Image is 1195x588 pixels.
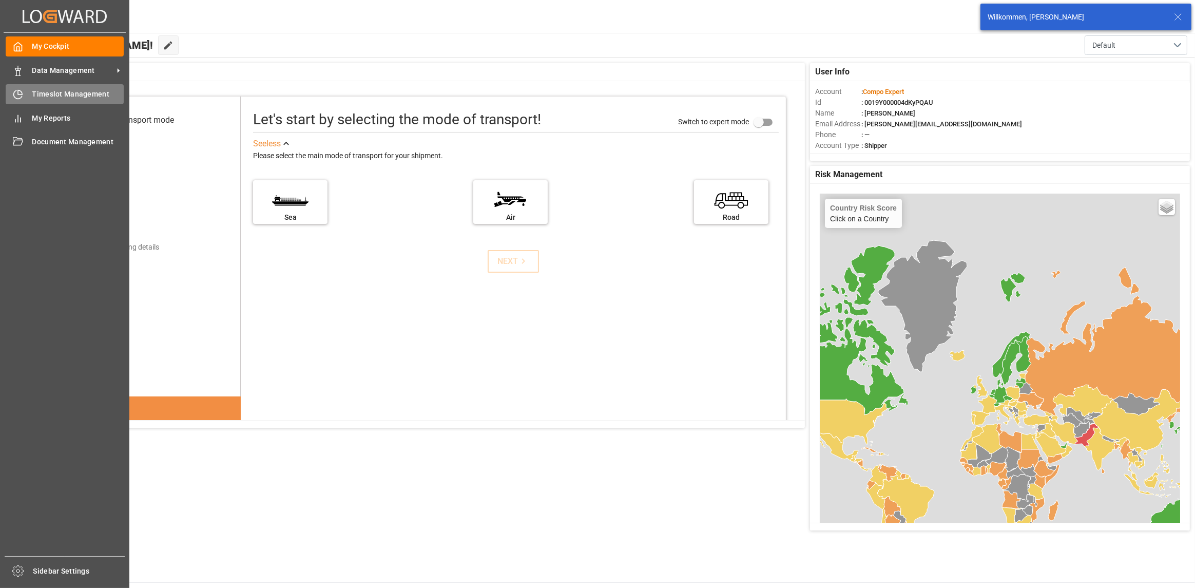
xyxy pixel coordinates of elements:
span: Account Type [815,140,861,151]
div: Select transport mode [94,114,174,126]
span: Account [815,86,861,97]
span: Sidebar Settings [33,566,125,577]
span: Hello [PERSON_NAME]! [43,35,153,55]
div: Click on a Country [830,204,897,223]
span: : [PERSON_NAME][EMAIL_ADDRESS][DOMAIN_NAME] [861,120,1022,128]
span: Risk Management [815,168,882,181]
span: : Shipper [861,142,887,149]
a: Document Management [6,132,124,152]
span: Default [1092,40,1115,51]
span: My Reports [32,113,124,124]
a: Timeslot Management [6,84,124,104]
button: open menu [1085,35,1187,55]
span: Document Management [32,137,124,147]
span: Id [815,97,861,108]
div: Road [699,212,763,223]
div: See less [253,138,281,150]
span: : [PERSON_NAME] [861,109,915,117]
span: Name [815,108,861,119]
span: : [861,88,904,96]
span: : — [861,131,870,139]
span: Email Address [815,119,861,129]
span: My Cockpit [32,41,124,52]
span: Timeslot Management [32,89,124,100]
span: Phone [815,129,861,140]
span: : 0019Y000004dKyPQAU [861,99,933,106]
span: Switch to expert mode [678,118,749,126]
h4: Country Risk Score [830,204,897,212]
div: Air [478,212,543,223]
div: NEXT [497,255,529,268]
div: Let's start by selecting the mode of transport! [253,109,541,130]
div: Willkommen, [PERSON_NAME] [988,12,1164,23]
span: Compo Expert [863,88,904,96]
div: Please select the main mode of transport for your shipment. [253,150,779,162]
button: NEXT [488,250,539,273]
span: Data Management [32,65,113,76]
a: My Cockpit [6,36,124,56]
div: Sea [258,212,322,223]
span: User Info [815,66,850,78]
a: My Reports [6,108,124,128]
a: Layers [1159,199,1175,215]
